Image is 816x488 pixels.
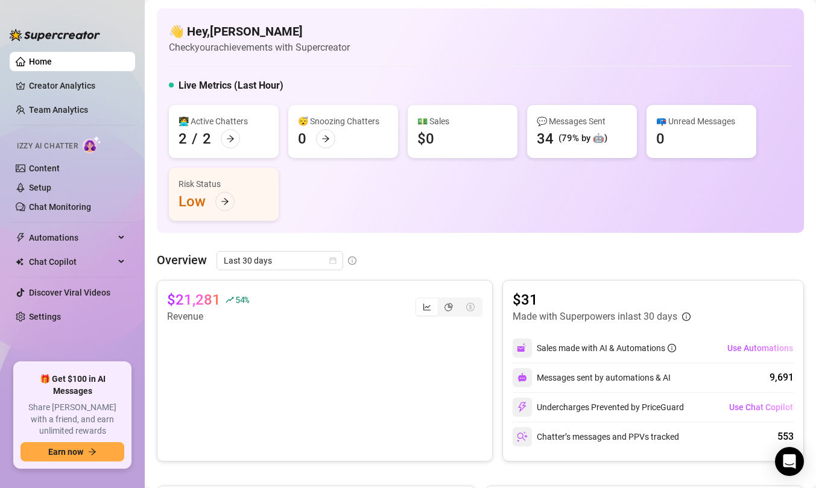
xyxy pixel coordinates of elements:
div: Open Intercom Messenger [775,447,804,476]
span: 🎁 Get $100 in AI Messages [21,373,124,397]
span: rise [226,296,234,304]
span: info-circle [668,344,676,352]
h5: Live Metrics (Last Hour) [179,78,283,93]
div: 💵 Sales [417,115,508,128]
img: Chat Copilot [16,258,24,266]
img: logo-BBDzfeDw.svg [10,29,100,41]
span: Chat Copilot [29,252,115,271]
span: Izzy AI Chatter [17,141,78,152]
span: arrow-right [226,135,235,143]
a: Discover Viral Videos [29,288,110,297]
a: Chat Monitoring [29,202,91,212]
div: 34 [537,129,554,148]
article: $31 [513,290,691,309]
a: Content [29,163,60,173]
span: line-chart [423,303,431,311]
span: dollar-circle [466,303,475,311]
img: svg%3e [517,402,528,413]
a: Setup [29,183,51,192]
button: Use Automations [727,338,794,358]
div: Risk Status [179,177,269,191]
div: 😴 Snoozing Chatters [298,115,388,128]
div: 2 [203,129,211,148]
div: 0 [656,129,665,148]
span: Use Automations [727,343,793,353]
span: Automations [29,228,115,247]
span: arrow-right [321,135,330,143]
a: Team Analytics [29,105,88,115]
span: pie-chart [444,303,453,311]
img: svg%3e [517,431,528,442]
div: $0 [417,129,434,148]
div: 2 [179,129,187,148]
a: Creator Analytics [29,76,125,95]
span: arrow-right [221,197,229,206]
div: (79% by 🤖) [558,132,607,146]
div: Messages sent by automations & AI [513,368,671,387]
span: calendar [329,257,337,264]
article: Revenue [167,309,249,324]
h4: 👋 Hey, [PERSON_NAME] [169,23,350,40]
a: Settings [29,312,61,322]
span: Share [PERSON_NAME] with a friend, and earn unlimited rewards [21,402,124,437]
article: Made with Superpowers in last 30 days [513,309,677,324]
article: Check your achievements with Supercreator [169,40,350,55]
div: 👩‍💻 Active Chatters [179,115,269,128]
button: Earn nowarrow-right [21,442,124,461]
div: Sales made with AI & Automations [537,341,676,355]
div: 0 [298,129,306,148]
img: AI Chatter [83,136,101,153]
span: info-circle [348,256,356,265]
div: segmented control [415,297,482,317]
span: info-circle [682,312,691,321]
span: Earn now [48,447,83,457]
article: $21,281 [167,290,221,309]
div: 📪 Unread Messages [656,115,747,128]
button: Use Chat Copilot [729,398,794,417]
div: Chatter’s messages and PPVs tracked [513,427,679,446]
a: Home [29,57,52,66]
span: Last 30 days [224,252,336,270]
span: Use Chat Copilot [729,402,793,412]
div: Undercharges Prevented by PriceGuard [513,398,684,417]
span: 54 % [235,294,249,305]
div: 💬 Messages Sent [537,115,627,128]
span: thunderbolt [16,233,25,242]
div: 9,691 [770,370,794,385]
img: svg%3e [517,373,527,382]
div: 553 [777,429,794,444]
article: Overview [157,251,207,269]
img: svg%3e [517,343,528,353]
span: arrow-right [88,448,96,456]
